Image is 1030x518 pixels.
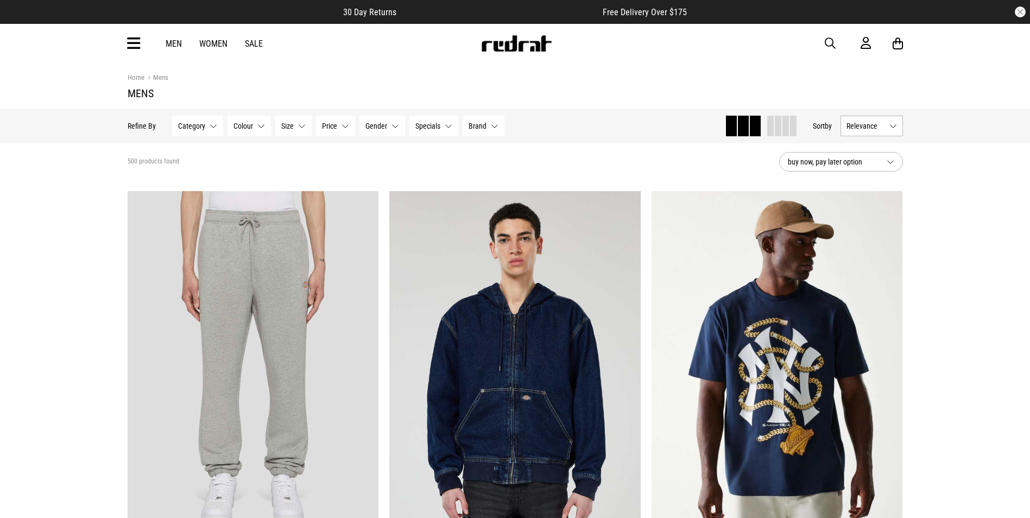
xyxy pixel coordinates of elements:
[779,152,903,172] button: buy now, pay later option
[128,87,903,100] h1: Mens
[322,122,337,130] span: Price
[463,116,504,136] button: Brand
[469,122,486,130] span: Brand
[128,122,156,130] p: Refine By
[128,73,144,81] a: Home
[788,155,878,168] span: buy now, pay later option
[481,35,552,52] img: Redrat logo
[415,122,440,130] span: Specials
[365,122,387,130] span: Gender
[825,122,832,130] span: by
[233,122,253,130] span: Colour
[846,122,885,130] span: Relevance
[144,73,168,84] a: Mens
[172,116,223,136] button: Category
[178,122,205,130] span: Category
[343,7,396,17] span: 30 Day Returns
[316,116,355,136] button: Price
[275,116,312,136] button: Size
[813,119,832,132] button: Sortby
[841,116,903,136] button: Relevance
[418,7,581,17] iframe: Customer reviews powered by Trustpilot
[281,122,294,130] span: Size
[199,39,228,49] a: Women
[228,116,271,136] button: Colour
[603,7,687,17] span: Free Delivery Over $175
[359,116,405,136] button: Gender
[245,39,263,49] a: Sale
[409,116,458,136] button: Specials
[128,157,179,166] span: 500 products found
[166,39,182,49] a: Men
